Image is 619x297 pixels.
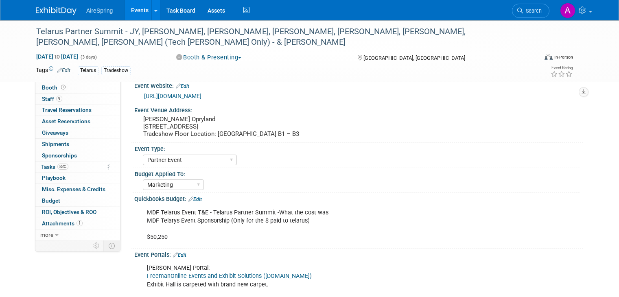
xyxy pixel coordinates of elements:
a: [URL][DOMAIN_NAME] [144,93,201,99]
span: Budget [42,197,60,204]
img: Angie Handal [560,3,575,18]
span: (3 days) [80,55,97,60]
img: ExhibitDay [36,7,77,15]
span: to [53,53,61,60]
a: Search [512,4,549,18]
a: Playbook [35,173,120,183]
span: Asset Reservations [42,118,90,124]
pre: [PERSON_NAME] Opryland [STREET_ADDRESS] Tradeshow Floor Location: [GEOGRAPHIC_DATA] B1 – B3 [143,116,313,138]
a: ROI, Objectives & ROO [35,207,120,218]
div: Telarus [78,66,98,75]
div: MDF Telarus Event T&E - Telarus Partner Summit -What the cost was MDF Telarys Event Sponsorship (... [141,205,496,245]
span: ROI, Objectives & ROO [42,209,96,215]
span: 1 [77,220,83,226]
a: Asset Reservations [35,116,120,127]
span: Staff [42,96,62,102]
span: Giveaways [42,129,68,136]
span: [GEOGRAPHIC_DATA], [GEOGRAPHIC_DATA] [363,55,465,61]
a: Edit [57,68,70,73]
div: Event Website: [134,80,583,90]
div: Quickbooks Budget: [134,193,583,203]
span: Tasks [41,164,68,170]
a: Staff9 [35,94,120,105]
td: Tags [36,66,70,75]
span: 9 [56,96,62,102]
a: Booth [35,82,120,93]
td: Personalize Event Tab Strip [90,240,104,251]
div: Event Portals: [134,249,583,259]
span: 83% [57,164,68,170]
span: Attachments [42,220,83,227]
a: Tasks83% [35,162,120,173]
a: Budget [35,195,120,206]
span: Misc. Expenses & Credits [42,186,105,192]
span: Shipments [42,141,69,147]
td: Toggle Event Tabs [104,240,120,251]
a: Edit [188,197,202,202]
span: Sponsorships [42,152,77,159]
a: FreemanOnline Events and Exhibit Solutions ([DOMAIN_NAME]) [147,273,312,280]
a: Travel Reservations [35,105,120,116]
span: [DATE] [DATE] [36,53,79,60]
span: more [40,231,53,238]
div: Event Rating [551,66,573,70]
span: Travel Reservations [42,107,92,113]
a: Edit [173,252,186,258]
a: Giveaways [35,127,120,138]
a: Shipments [35,139,120,150]
span: Search [523,8,542,14]
img: Format-Inperson.png [545,54,553,60]
button: Booth & Presenting [173,53,245,62]
div: Event Venue Address: [134,104,583,114]
a: Attachments1 [35,218,120,229]
a: Edit [176,83,189,89]
a: Misc. Expenses & Credits [35,184,120,195]
span: Playbook [42,175,66,181]
span: Booth [42,84,67,91]
div: Event Type: [135,143,580,153]
span: Booth not reserved yet [59,84,67,90]
span: AireSpring [86,7,113,14]
div: Budget Applied To: [135,168,580,178]
div: Event Format [494,52,573,65]
div: Tradeshow [101,66,131,75]
a: more [35,229,120,240]
a: Sponsorships [35,150,120,161]
div: Telarus Partner Summit - JY, [PERSON_NAME], [PERSON_NAME], [PERSON_NAME], [PERSON_NAME], [PERSON_... [33,24,527,49]
div: In-Person [554,54,573,60]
